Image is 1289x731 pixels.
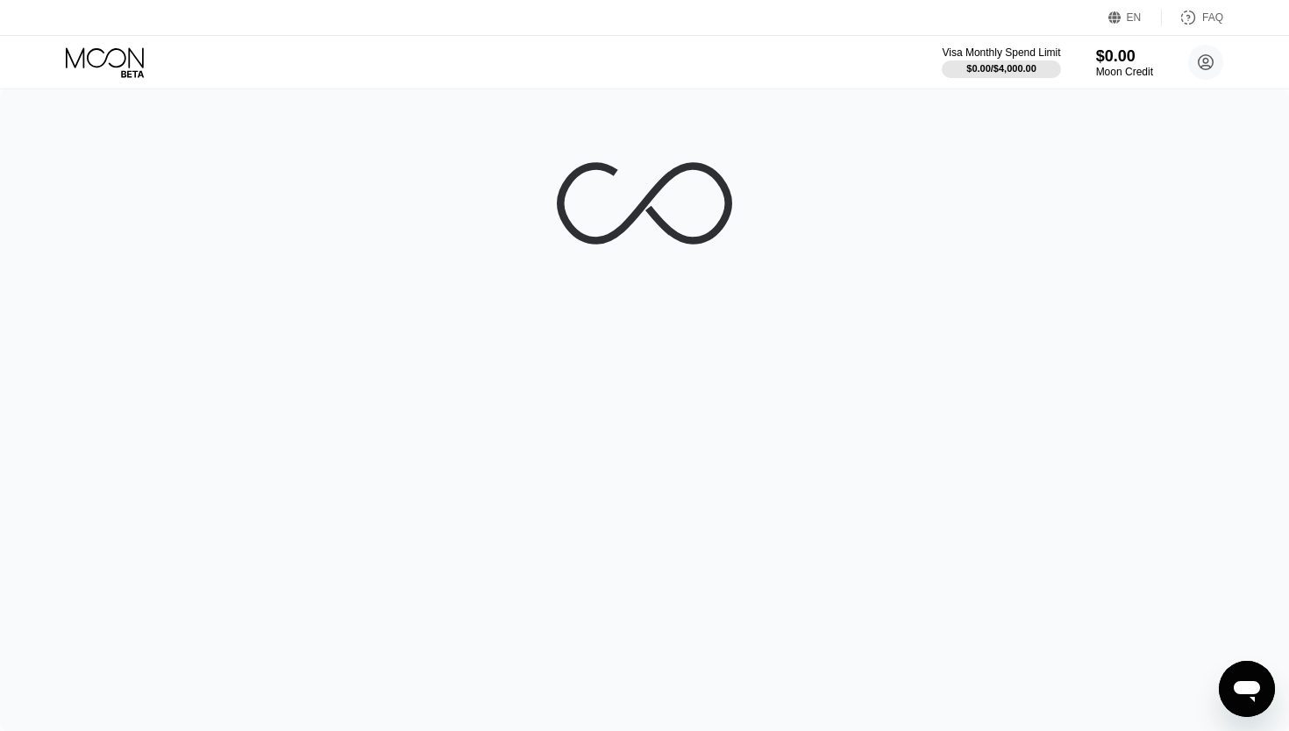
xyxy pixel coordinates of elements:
div: $0.00Moon Credit [1096,47,1153,78]
div: $0.00 [1096,47,1153,66]
div: FAQ [1202,11,1223,24]
div: $0.00 / $4,000.00 [966,63,1036,74]
div: FAQ [1162,9,1223,26]
div: Moon Credit [1096,66,1153,78]
iframe: Knap til at åbne messaging-vindue [1219,661,1275,717]
div: Visa Monthly Spend Limit [942,46,1060,59]
div: EN [1108,9,1162,26]
div: Visa Monthly Spend Limit$0.00/$4,000.00 [942,46,1060,78]
div: EN [1127,11,1142,24]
